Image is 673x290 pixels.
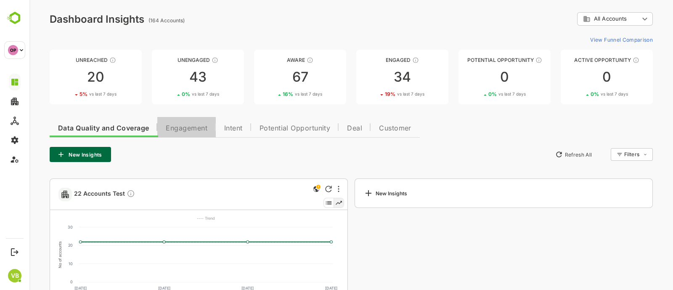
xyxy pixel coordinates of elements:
[225,57,317,63] div: Aware
[595,151,610,157] div: Filters
[522,148,566,161] button: Refresh All
[506,57,513,64] div: These accounts are MQAs and can be passed on to Inside Sales
[225,70,317,84] div: 67
[167,216,185,221] text: ---- Trend
[162,91,190,97] span: vs last 7 days
[45,189,109,199] a: 22 Accounts TestDescription not present
[38,225,43,229] text: 30
[350,125,382,132] span: Customer
[4,10,26,26] img: BambooboxLogoMark.f1c84d78b4c51b1a7b5f700c9845e183.svg
[327,57,419,63] div: Engaged
[531,50,623,104] a: Active OpportunityThese accounts have open opportunities which might be at any of the Sales Stage...
[50,91,87,97] div: 5 %
[296,186,302,192] div: Refresh
[603,57,610,64] div: These accounts have open opportunities which might be at any of the Sales Stages
[122,50,215,104] a: UnengagedThese accounts have not shown enough engagement and need nurturing430%vs last 7 days
[20,147,82,162] button: New Insights
[20,13,115,25] div: Dashboard Insights
[119,17,158,24] ag: (164 Accounts)
[564,16,597,22] span: All Accounts
[557,33,623,46] button: View Funnel Comparison
[429,50,521,104] a: Potential OpportunityThese accounts are MQAs and can be passed on to Inside Sales00%vs last 7 days
[334,188,378,198] div: New Insights
[136,125,178,132] span: Engagement
[20,50,112,104] a: UnreachedThese accounts have not been engaged with for a defined time period205%vs last 7 days
[277,57,284,64] div: These accounts have just entered the buying cycle and need further nurturing
[60,91,87,97] span: vs last 7 days
[531,57,623,63] div: Active Opportunity
[368,91,395,97] span: vs last 7 days
[29,125,119,132] span: Data Quality and Coverage
[195,125,213,132] span: Intent
[327,50,419,104] a: EngagedThese accounts are warm, further nurturing would qualify them to MQAs3419%vs last 7 days
[39,243,43,247] text: 20
[265,91,293,97] span: vs last 7 days
[253,91,293,97] div: 16 %
[225,50,317,104] a: AwareThese accounts have just entered the buying cycle and need further nurturing6716%vs last 7 days
[308,186,310,192] div: More
[9,246,20,258] button: Logout
[531,70,623,84] div: 0
[122,57,215,63] div: Unengaged
[41,279,43,284] text: 0
[80,57,87,64] div: These accounts have not been engaged with for a defined time period
[28,242,33,269] text: No of accounts
[152,91,190,97] div: 0 %
[8,45,18,55] div: OP
[429,57,521,63] div: Potential Opportunity
[554,15,610,23] div: All Accounts
[548,11,623,27] div: All Accounts
[230,125,301,132] span: Potential Opportunity
[594,147,623,162] div: Filters
[20,57,112,63] div: Unreached
[122,70,215,84] div: 43
[383,57,389,64] div: These accounts are warm, further nurturing would qualify them to MQAs
[355,91,395,97] div: 19 %
[282,184,292,195] div: This is a global insight. Segment selection is not applicable for this view
[20,70,112,84] div: 20
[325,178,623,208] a: New Insights
[561,91,599,97] div: 0 %
[327,70,419,84] div: 34
[182,57,189,64] div: These accounts have not shown enough engagement and need nurturing
[45,189,106,199] span: 22 Accounts Test
[39,261,43,266] text: 10
[459,91,496,97] div: 0 %
[429,70,521,84] div: 0
[97,189,106,199] div: Description not present
[8,269,21,282] div: VB
[469,91,496,97] span: vs last 7 days
[571,91,599,97] span: vs last 7 days
[318,125,333,132] span: Deal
